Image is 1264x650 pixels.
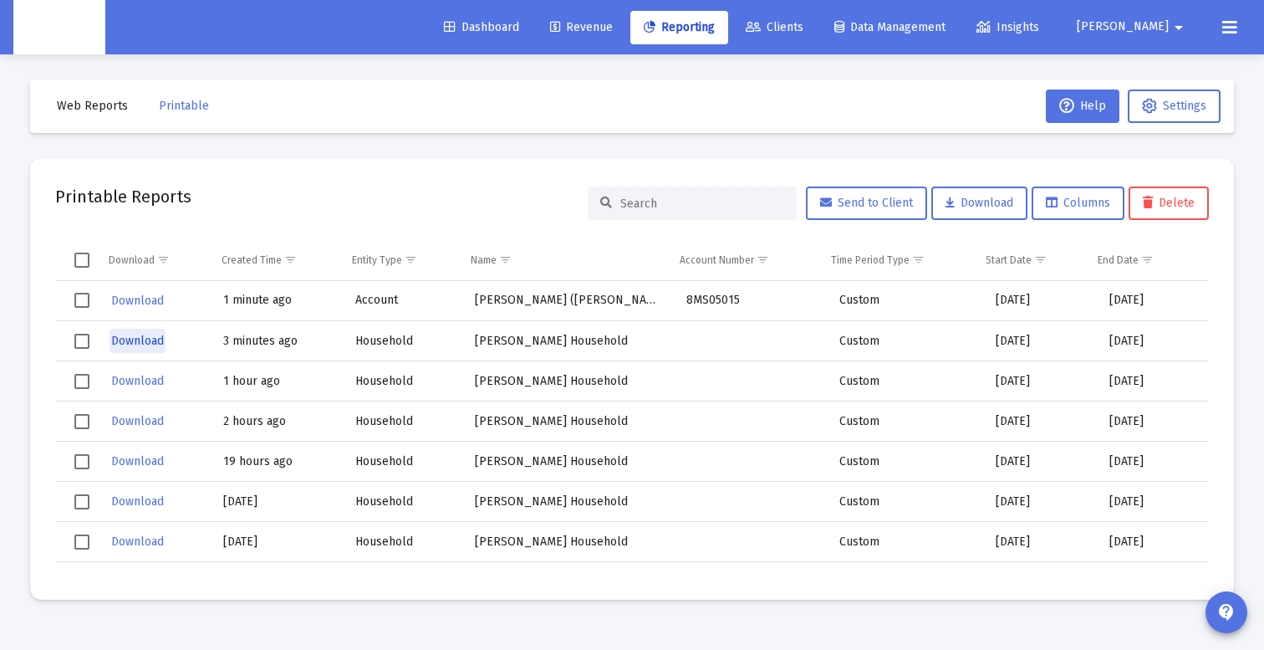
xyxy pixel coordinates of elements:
[984,442,1098,482] td: [DATE]
[1141,253,1154,266] span: Show filter options for column 'End Date'
[668,240,819,280] td: Column Account Number
[344,442,463,482] td: Household
[405,253,417,266] span: Show filter options for column 'Entity Type'
[145,90,222,123] button: Printable
[630,11,728,44] a: Reporting
[344,562,463,602] td: Household
[984,402,1098,442] td: [DATE]
[444,20,519,34] span: Dashboard
[111,334,164,348] span: Download
[1129,187,1209,220] button: Delete
[1098,253,1139,267] div: End Date
[757,253,769,266] span: Show filter options for column 'Account Number'
[111,494,164,509] span: Download
[463,482,675,522] td: [PERSON_NAME] Household
[1046,90,1119,123] button: Help
[1034,253,1047,266] span: Show filter options for column 'Start Date'
[746,20,803,34] span: Clients
[984,522,1098,562] td: [DATE]
[111,414,164,428] span: Download
[212,522,344,562] td: [DATE]
[97,240,210,280] td: Column Download
[1098,482,1209,522] td: [DATE]
[828,482,984,522] td: Custom
[110,409,166,433] button: Download
[26,11,93,44] img: Dashboard
[344,281,463,321] td: Account
[463,402,675,442] td: [PERSON_NAME] Household
[821,11,959,44] a: Data Management
[110,329,166,353] button: Download
[340,240,459,280] td: Column Entity Type
[984,361,1098,402] td: [DATE]
[912,253,925,266] span: Show filter options for column 'Time Period Type'
[222,253,282,267] div: Created Time
[1163,99,1206,113] span: Settings
[463,562,675,602] td: [PERSON_NAME] Household
[344,361,463,402] td: Household
[945,196,1013,210] span: Download
[1098,402,1209,442] td: [DATE]
[1046,196,1110,210] span: Columns
[57,99,128,113] span: Web Reports
[828,321,984,361] td: Custom
[212,482,344,522] td: [DATE]
[820,196,913,210] span: Send to Client
[110,449,166,473] button: Download
[157,253,170,266] span: Show filter options for column 'Download'
[463,522,675,562] td: [PERSON_NAME] Household
[111,454,164,468] span: Download
[984,321,1098,361] td: [DATE]
[110,289,166,313] button: Download
[110,489,166,514] button: Download
[212,321,344,361] td: 3 minutes ago
[110,369,166,393] button: Download
[74,535,89,550] div: Select row
[212,402,344,442] td: 2 hours ago
[212,562,344,602] td: [DATE]
[1086,240,1196,280] td: Column End Date
[1057,10,1209,44] button: [PERSON_NAME]
[111,535,164,549] span: Download
[111,294,164,308] span: Download
[984,562,1098,602] td: [DATE]
[834,20,945,34] span: Data Management
[55,183,191,210] h2: Printable Reports
[74,414,89,429] div: Select row
[680,253,754,267] div: Account Number
[499,253,512,266] span: Show filter options for column 'Name'
[463,321,675,361] td: [PERSON_NAME] Household
[1032,187,1124,220] button: Columns
[110,530,166,554] button: Download
[828,281,984,321] td: Custom
[828,361,984,402] td: Custom
[675,281,828,321] td: 8MS05015
[1216,602,1236,622] mat-icon: contact_support
[109,253,155,267] div: Download
[1098,321,1209,361] td: [DATE]
[43,90,141,123] button: Web Reports
[976,20,1039,34] span: Insights
[732,11,817,44] a: Clients
[984,281,1098,321] td: [DATE]
[212,281,344,321] td: 1 minute ago
[74,253,89,268] div: Select all
[828,442,984,482] td: Custom
[284,253,297,266] span: Show filter options for column 'Created Time'
[1098,522,1209,562] td: [DATE]
[819,240,974,280] td: Column Time Period Type
[828,522,984,562] td: Custom
[1128,90,1221,123] button: Settings
[74,454,89,469] div: Select row
[55,240,1209,575] div: Data grid
[644,20,715,34] span: Reporting
[74,494,89,509] div: Select row
[344,522,463,562] td: Household
[463,361,675,402] td: [PERSON_NAME] Household
[1143,196,1195,210] span: Delete
[74,334,89,349] div: Select row
[828,562,984,602] td: Custom
[1169,11,1189,44] mat-icon: arrow_drop_down
[806,187,927,220] button: Send to Client
[963,11,1052,44] a: Insights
